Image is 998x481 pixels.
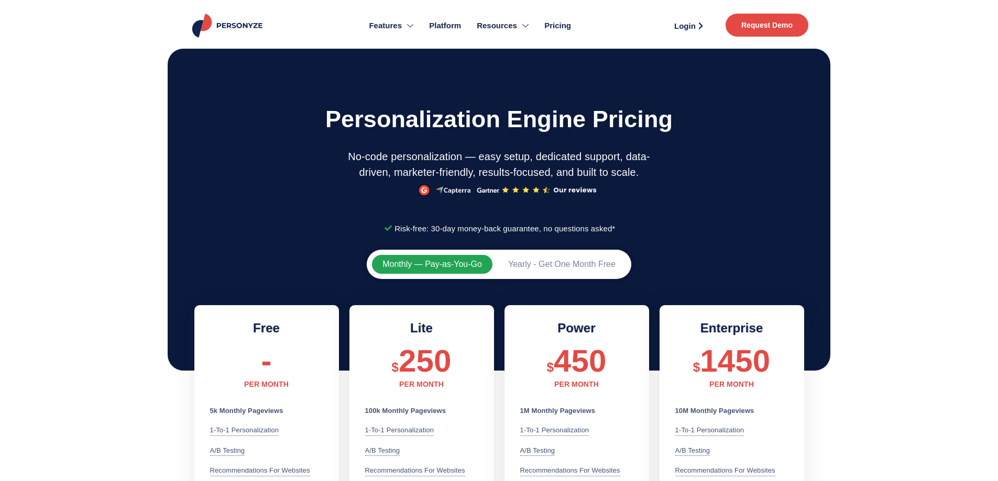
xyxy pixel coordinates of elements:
[369,20,402,32] span: Features
[520,425,589,436] div: 1-to-1 Personalization
[210,321,323,336] h2: Free
[429,20,461,32] span: Platform
[554,343,606,378] span: 450
[536,5,579,46] a: Pricing
[361,5,421,46] a: Features
[365,321,478,336] h2: Lite
[372,255,492,274] button: Monthly — Pay-as-You-Go
[674,22,696,30] span: Login
[675,425,744,436] div: 1-to-1 Personalization
[726,14,808,37] a: Request Demo
[544,20,571,32] span: Pricing
[382,260,482,269] span: Monthly — Pay-as-You-Go
[365,465,465,476] div: Recommendations for websites
[508,260,616,269] span: Yearly - Get One Month Free
[469,5,536,46] a: Resources
[190,14,267,38] img: Personyze logo
[675,445,710,456] div: A/B testing
[520,465,620,476] div: Recommendations for websites
[261,343,271,378] span: -
[520,445,555,456] div: A/B testing
[399,343,451,378] span: 250
[520,321,633,336] h2: Power
[421,5,469,46] a: Platform
[210,465,310,476] div: Recommendations for websites
[477,20,517,32] span: Resources
[520,407,596,415] b: 1M Monthly Pageviews
[170,100,828,138] h1: Personalization engine pricing
[498,255,626,274] button: Yearly - Get One Month Free
[210,425,279,436] div: 1-to-1 Personalization
[365,445,400,456] div: A/B testing
[675,465,775,476] div: Recommendations for websites
[700,343,770,378] span: 1450
[210,445,245,456] div: A/B testing
[392,360,399,374] span: $
[675,407,754,415] b: 10M Monthly Pageviews
[547,360,554,374] span: $
[365,407,446,415] b: 100k Monthly Pageviews
[346,149,652,180] p: No-code personalization — easy setup, dedicated support, data-driven, marketer-friendly, results-...
[365,425,434,436] div: 1-to-1 Personalization
[741,21,793,29] span: Request Demo
[210,407,283,415] b: 5k Monthly Pageviews
[675,321,788,336] h2: Enterprise
[392,220,615,237] span: Risk-free: 30-day money-back guarantee, no questions asked*
[662,18,715,33] a: Login
[693,360,700,374] span: $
